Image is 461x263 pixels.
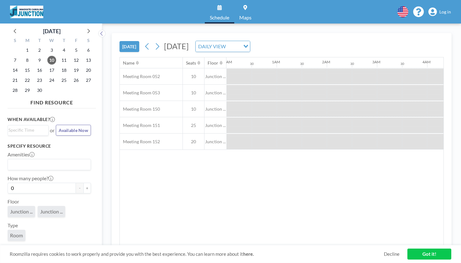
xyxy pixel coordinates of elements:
[123,60,135,66] div: Name
[43,27,61,35] div: [DATE]
[8,151,34,158] label: Amenities
[9,37,21,45] div: S
[428,8,451,16] a: Log in
[72,56,81,65] span: Friday, September 12, 2025
[70,37,82,45] div: F
[83,183,91,193] button: +
[59,128,88,133] span: Available Now
[243,251,254,257] a: here.
[204,74,226,79] span: Junction ...
[239,15,252,20] span: Maps
[204,123,226,128] span: Junction ...
[72,76,81,85] span: Friday, September 26, 2025
[60,76,68,85] span: Thursday, September 25, 2025
[35,86,44,95] span: Tuesday, September 30, 2025
[439,9,451,15] span: Log in
[228,42,240,50] input: Search for option
[23,46,32,55] span: Monday, September 1, 2025
[40,208,63,215] span: Junction ...
[120,74,160,79] span: Meeting Room 052
[10,6,43,18] img: organization-logo
[84,46,93,55] span: Saturday, September 6, 2025
[60,46,68,55] span: Thursday, September 4, 2025
[8,222,18,229] label: Type
[120,123,160,128] span: Meeting Room 151
[35,56,44,65] span: Tuesday, September 9, 2025
[10,232,23,239] span: Room
[119,41,139,52] button: [DATE]
[407,249,451,260] a: Got it!
[23,56,32,65] span: Monday, September 8, 2025
[11,76,19,85] span: Sunday, September 21, 2025
[204,139,226,145] span: Junction ...
[23,86,32,95] span: Monday, September 29, 2025
[35,66,44,75] span: Tuesday, September 16, 2025
[186,60,196,66] div: Seats
[11,66,19,75] span: Sunday, September 14, 2025
[50,127,55,134] span: or
[164,41,189,51] span: [DATE]
[8,198,19,205] label: Floor
[372,60,380,64] div: 3AM
[23,66,32,75] span: Monday, September 15, 2025
[84,66,93,75] span: Saturday, September 20, 2025
[8,159,91,170] div: Search for option
[35,46,44,55] span: Tuesday, September 2, 2025
[76,183,83,193] button: -
[56,125,91,136] button: Available Now
[384,251,400,257] a: Decline
[400,62,404,66] div: 30
[8,175,53,181] label: How many people?
[10,208,33,215] span: Junction ...
[72,46,81,55] span: Friday, September 5, 2025
[35,76,44,85] span: Tuesday, September 23, 2025
[422,60,431,64] div: 4AM
[21,37,34,45] div: M
[47,46,56,55] span: Wednesday, September 3, 2025
[204,106,226,112] span: Junction ...
[120,90,160,96] span: Meeting Room 053
[47,56,56,65] span: Wednesday, September 10, 2025
[11,56,19,65] span: Sunday, September 7, 2025
[350,62,354,66] div: 30
[8,160,87,169] input: Search for option
[82,37,94,45] div: S
[120,139,160,145] span: Meeting Room 152
[8,125,48,135] div: Search for option
[84,56,93,65] span: Saturday, September 13, 2025
[60,66,68,75] span: Thursday, September 18, 2025
[183,106,204,112] span: 10
[208,60,218,66] div: Floor
[8,97,96,106] h4: FIND RESOURCE
[46,37,58,45] div: W
[322,60,330,64] div: 2AM
[196,41,250,52] div: Search for option
[60,56,68,65] span: Thursday, September 11, 2025
[72,66,81,75] span: Friday, September 19, 2025
[222,60,232,64] div: 12AM
[183,123,204,128] span: 25
[183,139,204,145] span: 20
[8,143,91,149] h3: Specify resource
[11,86,19,95] span: Sunday, September 28, 2025
[272,60,280,64] div: 1AM
[10,251,384,257] span: Roomzilla requires cookies to work properly and provide you with the best experience. You can lea...
[47,66,56,75] span: Wednesday, September 17, 2025
[58,37,70,45] div: T
[120,106,160,112] span: Meeting Room 150
[47,76,56,85] span: Wednesday, September 24, 2025
[183,90,204,96] span: 10
[197,42,227,50] span: DAILY VIEW
[8,127,45,134] input: Search for option
[183,74,204,79] span: 10
[250,62,254,66] div: 30
[34,37,46,45] div: T
[84,76,93,85] span: Saturday, September 27, 2025
[300,62,304,66] div: 30
[204,90,226,96] span: Junction ...
[23,76,32,85] span: Monday, September 22, 2025
[210,15,229,20] span: Schedule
